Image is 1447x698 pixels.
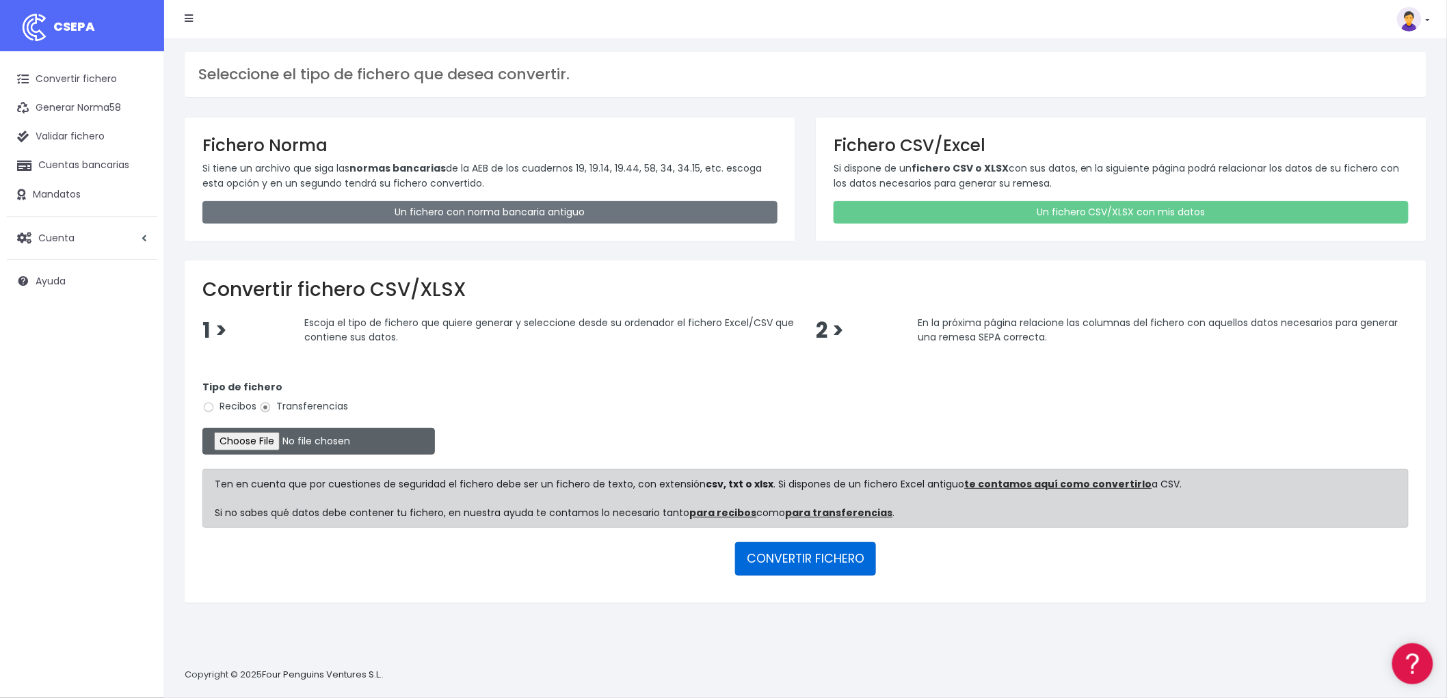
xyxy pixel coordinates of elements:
[202,380,282,394] strong: Tipo de fichero
[965,477,1152,491] a: te contamos aquí como convertirlo
[259,399,348,414] label: Transferencias
[7,180,157,209] a: Mandatos
[53,18,95,35] span: CSEPA
[912,161,1009,175] strong: fichero CSV o XLSX
[918,316,1398,345] span: En la próxima página relacione las columnas del fichero con aquellos datos necesarios para genera...
[7,94,157,122] a: Generar Norma58
[202,316,227,345] span: 1 >
[834,135,1409,155] h3: Fichero CSV/Excel
[304,316,794,345] span: Escoja el tipo de fichero que quiere generar y seleccione desde su ordenador el fichero Excel/CSV...
[202,469,1409,528] div: Ten en cuenta que por cuestiones de seguridad el fichero debe ser un fichero de texto, con extens...
[7,151,157,180] a: Cuentas bancarias
[7,224,157,252] a: Cuenta
[17,10,51,44] img: logo
[706,477,774,491] strong: csv, txt o xlsx
[1397,7,1422,31] img: profile
[7,122,157,151] a: Validar fichero
[202,399,256,414] label: Recibos
[816,316,844,345] span: 2 >
[185,668,384,682] p: Copyright © 2025 .
[834,161,1409,191] p: Si dispone de un con sus datos, en la siguiente página podrá relacionar los datos de su fichero c...
[735,542,876,575] button: CONVERTIR FICHERO
[202,135,778,155] h3: Fichero Norma
[7,267,157,295] a: Ayuda
[7,65,157,94] a: Convertir fichero
[834,201,1409,224] a: Un fichero CSV/XLSX con mis datos
[202,201,778,224] a: Un fichero con norma bancaria antiguo
[198,66,1413,83] h3: Seleccione el tipo de fichero que desea convertir.
[349,161,446,175] strong: normas bancarias
[690,506,757,520] a: para recibos
[262,668,382,681] a: Four Penguins Ventures S.L.
[202,161,778,191] p: Si tiene un archivo que siga las de la AEB de los cuadernos 19, 19.14, 19.44, 58, 34, 34.15, etc....
[786,506,893,520] a: para transferencias
[202,278,1409,301] h2: Convertir fichero CSV/XLSX
[38,230,75,244] span: Cuenta
[36,274,66,288] span: Ayuda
